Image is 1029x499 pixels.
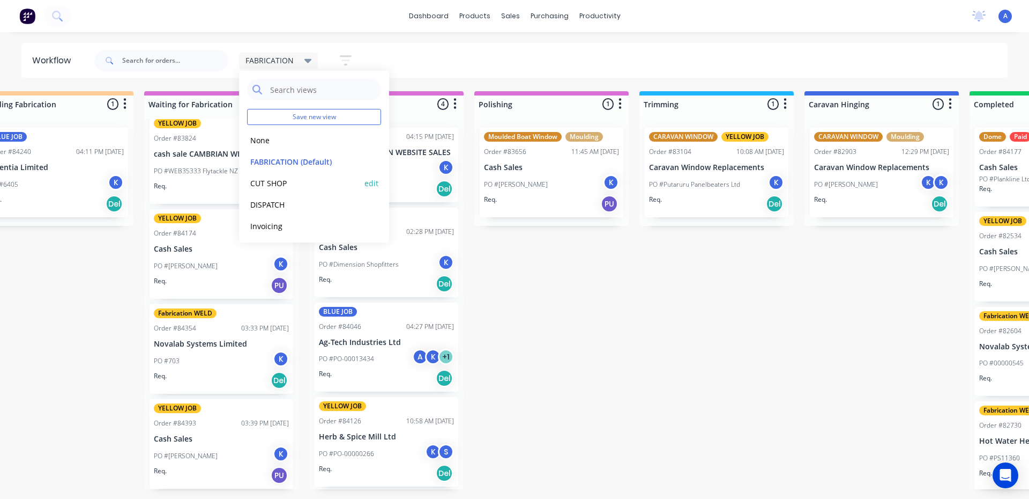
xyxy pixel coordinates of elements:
[154,150,289,159] p: cash sale CAMBRIAN WEBSITE SALES
[412,349,428,365] div: A
[150,114,293,204] div: YELLOW JOBOrder #8382403:57 PM [DATE]cash sale CAMBRIAN WEBSITE SALESPO #WEB35333 Flytackle NZJRe...
[886,132,924,142] div: Moulding
[319,338,454,347] p: Ag-Tech Industries Ltd
[920,174,936,190] div: K
[154,309,217,318] div: Fabrication WELD
[645,128,788,217] div: CARAVAN WINDOWYELLOW JOBOrder #8310410:08 AM [DATE]Caravan Window ReplacementsPO #Putaruru Panelb...
[649,163,784,172] p: Caravan Window Replacements
[154,166,238,176] p: PO #WEB35333 Flytackle NZ
[319,401,366,411] div: YELLOW JOB
[406,132,454,142] div: 04:15 PM [DATE]
[766,195,783,212] div: Del
[484,180,548,189] p: PO #[PERSON_NAME]
[154,324,196,333] div: Order #84354
[438,254,454,270] div: K
[438,159,454,175] div: K
[436,180,453,197] div: Del
[154,181,167,191] p: Req.
[979,326,1021,336] div: Order #82604
[154,356,180,366] p: PO #703
[319,243,454,252] p: Cash Sales
[154,276,167,286] p: Req.
[404,8,454,24] a: dashboard
[436,465,453,482] div: Del
[245,55,294,66] span: FABRICATION
[649,147,691,157] div: Order #83104
[241,419,289,428] div: 03:39 PM [DATE]
[406,322,454,332] div: 04:27 PM [DATE]
[979,279,992,289] p: Req.
[154,435,289,444] p: Cash Sales
[247,134,361,146] button: None
[979,147,1021,157] div: Order #84177
[979,358,1024,368] p: PO #00000545
[247,109,381,125] button: Save new view
[122,50,228,71] input: Search for orders...
[273,256,289,272] div: K
[484,195,497,204] p: Req.
[106,195,123,212] div: Del
[319,416,361,426] div: Order #84126
[979,231,1021,241] div: Order #82534
[271,467,288,484] div: PU
[319,369,332,379] p: Req.
[319,260,399,269] p: PO #Dimension Shopfitters
[406,416,454,426] div: 10:58 AM [DATE]
[565,132,603,142] div: Moulding
[425,349,441,365] div: K
[271,372,288,389] div: Del
[721,132,769,142] div: YELLOW JOB
[364,178,378,189] button: edit
[438,349,454,365] div: + 1
[484,147,526,157] div: Order #83656
[979,373,992,383] p: Req.
[979,132,1006,142] div: Dome
[108,174,124,190] div: K
[454,8,496,24] div: products
[319,464,332,474] p: Req.
[649,180,740,189] p: PO #Putaruru Panelbeaters Ltd
[150,209,293,299] div: YELLOW JOBOrder #8417411:29 AM [DATE]Cash SalesPO #[PERSON_NAME]KReq.PU
[19,8,35,24] img: Factory
[319,354,374,364] p: PO #PO-00013434
[425,444,441,460] div: K
[273,351,289,367] div: K
[814,147,856,157] div: Order #82903
[150,304,293,394] div: Fabrication WELDOrder #8435403:33 PM [DATE]Novalab Systems LimitedPO #703KReq.Del
[814,195,827,204] p: Req.
[154,134,196,143] div: Order #83824
[154,451,218,461] p: PO #[PERSON_NAME]
[150,399,293,489] div: YELLOW JOBOrder #8439303:39 PM [DATE]Cash SalesPO #[PERSON_NAME]KReq.PU
[241,324,289,333] div: 03:33 PM [DATE]
[574,8,626,24] div: productivity
[76,147,124,157] div: 04:11 PM [DATE]
[154,466,167,476] p: Req.
[993,463,1018,488] div: Open Intercom Messenger
[979,421,1021,430] div: Order #82730
[247,241,361,254] button: MOULDING
[319,449,374,459] p: PO #PO-00000266
[406,227,454,237] div: 02:28 PM [DATE]
[319,307,357,317] div: BLUE JOB
[933,174,949,190] div: K
[154,419,196,428] div: Order #84393
[768,174,784,190] div: K
[496,8,525,24] div: sales
[810,128,953,217] div: CARAVAN WINDOWMouldingOrder #8290312:29 PM [DATE]Caravan Window ReplacementsPO #[PERSON_NAME]KKRe...
[315,303,458,392] div: BLUE JOBOrder #8404604:27 PM [DATE]Ag-Tech Industries LtdPO #PO-00013434AK+1Req.Del
[436,275,453,292] div: Del
[154,261,218,271] p: PO #[PERSON_NAME]
[1003,11,1008,21] span: A
[319,322,361,332] div: Order #84046
[649,195,662,204] p: Req.
[814,132,883,142] div: CARAVAN WINDOW
[315,397,458,487] div: YELLOW JOBOrder #8412610:58 AM [DATE]Herb & Spice Mill LtdPO #PO-00000266KSReq.Del
[247,199,361,211] button: DISPATCH
[901,147,949,157] div: 12:29 PM [DATE]
[649,132,718,142] div: CARAVAN WINDOW
[480,128,623,217] div: Moulded Boat WindowMouldingOrder #8365611:45 AM [DATE]Cash SalesPO #[PERSON_NAME]KReq.PU
[154,403,201,413] div: YELLOW JOB
[271,277,288,294] div: PU
[319,275,332,284] p: Req.
[438,444,454,460] div: S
